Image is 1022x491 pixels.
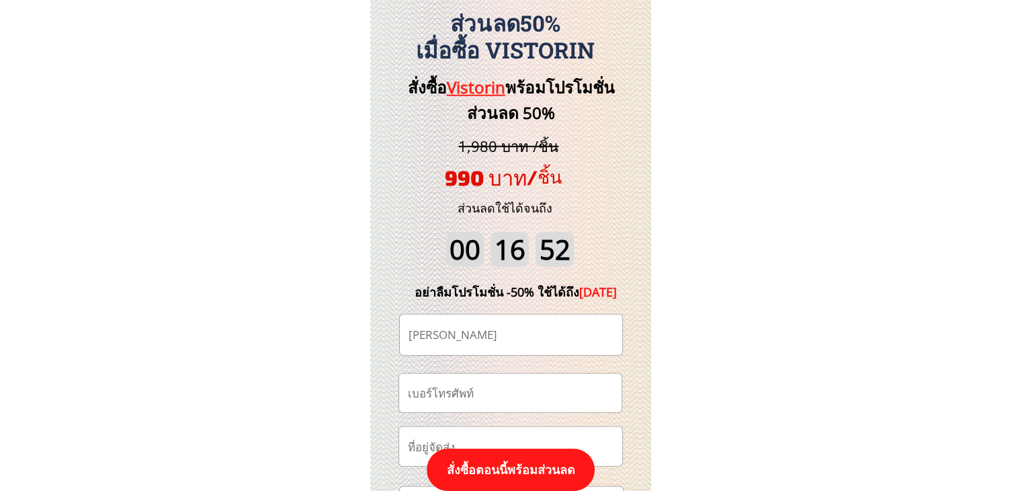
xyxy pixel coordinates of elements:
[394,282,638,302] div: อย่าลืมโปรโมชั่น -50% ใช้ได้ถึง
[447,76,505,98] span: Vistorin
[579,284,617,300] span: [DATE]
[445,165,527,190] span: 990 บาท
[404,427,617,466] input: ที่อยู่จัดส่ง
[405,315,617,355] input: ชื่อ-นามสกุล
[458,136,558,156] span: 1,980 บาท /ชิ้น
[363,10,648,63] h3: ส่วนลด50% เมื่อซื้อ Vistorin
[439,198,570,218] h3: ส่วนลดใช้ได้จนถึง
[404,374,616,412] input: เบอร์โทรศัพท์
[527,165,562,187] span: /ชิ้น
[427,449,595,491] p: สั่งซื้อตอนนี้พร้อมส่วนลด
[385,75,637,126] h3: สั่งซื้อ พร้อมโปรโมชั่นส่วนลด 50%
